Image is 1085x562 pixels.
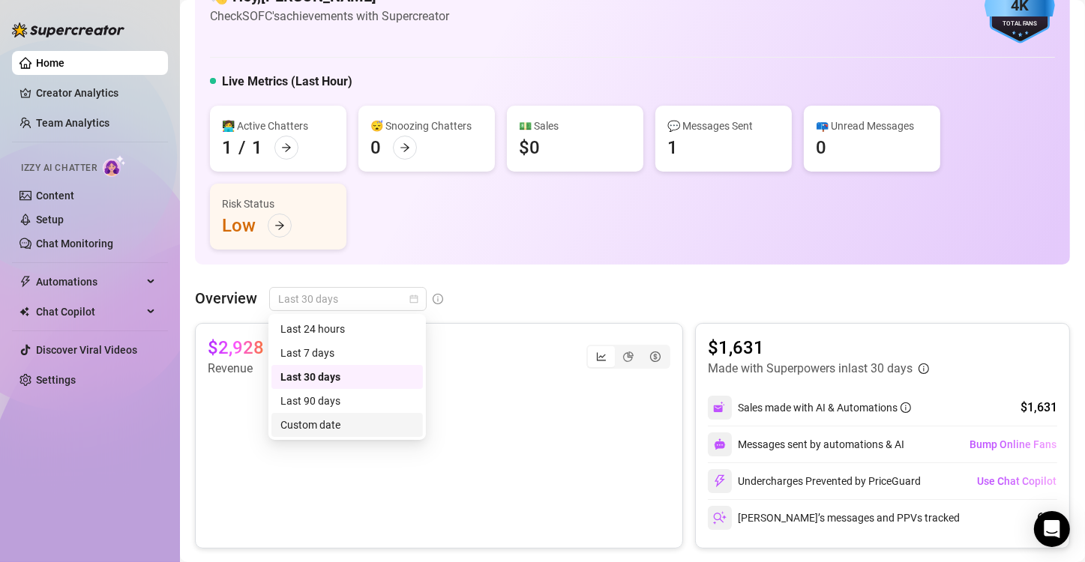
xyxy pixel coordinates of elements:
[36,270,142,294] span: Automations
[36,57,64,69] a: Home
[370,136,381,160] div: 0
[36,300,142,324] span: Chat Copilot
[816,118,928,134] div: 📪 Unread Messages
[274,220,285,231] span: arrow-right
[271,365,423,389] div: Last 30 days
[816,136,826,160] div: 0
[36,344,137,356] a: Discover Viral Videos
[586,345,670,369] div: segmented control
[519,136,540,160] div: $0
[370,118,483,134] div: 😴 Snoozing Chatters
[280,345,414,361] div: Last 7 days
[985,19,1055,29] div: Total Fans
[208,336,264,360] article: $2,928
[713,511,727,525] img: svg%3e
[271,341,423,365] div: Last 7 days
[222,196,334,212] div: Risk Status
[667,118,780,134] div: 💬 Messages Sent
[208,360,293,378] article: Revenue
[19,306,29,317] img: Chat Copilot
[708,469,921,493] div: Undercharges Prevented by PriceGuard
[409,294,418,303] span: calendar
[708,506,960,530] div: [PERSON_NAME]’s messages and PPVs tracked
[708,336,929,360] article: $1,631
[596,351,607,362] span: line-chart
[1021,399,1057,417] div: $1,631
[271,389,423,413] div: Last 90 days
[36,238,113,250] a: Chat Monitoring
[280,369,414,385] div: Last 30 days
[103,155,126,177] img: AI Chatter
[271,317,423,341] div: Last 24 hours
[222,73,352,91] h5: Live Metrics (Last Hour)
[222,118,334,134] div: 👩‍💻 Active Chatters
[400,142,410,153] span: arrow-right
[667,136,678,160] div: 1
[36,374,76,386] a: Settings
[708,360,913,378] article: Made with Superpowers in last 30 days
[280,393,414,409] div: Last 90 days
[36,117,109,129] a: Team Analytics
[977,475,1057,487] span: Use Chat Copilot
[650,351,661,362] span: dollar-circle
[713,474,727,488] img: svg%3e
[195,287,257,309] article: Overview
[976,469,1057,493] button: Use Chat Copilot
[623,351,634,362] span: pie-chart
[12,22,124,37] img: logo-BBDzfeDw.svg
[1034,511,1070,547] div: Open Intercom Messenger
[970,438,1057,450] span: Bump Online Fans
[738,399,911,416] div: Sales made with AI & Automations
[969,432,1057,456] button: Bump Online Fans
[280,417,414,433] div: Custom date
[714,438,726,450] img: svg%3e
[36,81,156,105] a: Creator Analytics
[36,214,64,226] a: Setup
[278,288,418,310] span: Last 30 days
[713,401,727,414] img: svg%3e
[919,363,929,374] span: info-circle
[1037,509,1057,527] div: 647
[252,136,262,160] div: 1
[271,413,423,437] div: Custom date
[433,294,443,304] span: info-circle
[901,402,911,413] span: info-circle
[519,118,631,134] div: 💵 Sales
[281,142,292,153] span: arrow-right
[21,161,97,175] span: Izzy AI Chatter
[36,190,74,202] a: Content
[19,276,31,288] span: thunderbolt
[708,432,904,456] div: Messages sent by automations & AI
[222,136,232,160] div: 1
[280,321,414,337] div: Last 24 hours
[210,7,449,25] article: Check SOFC's achievements with Supercreator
